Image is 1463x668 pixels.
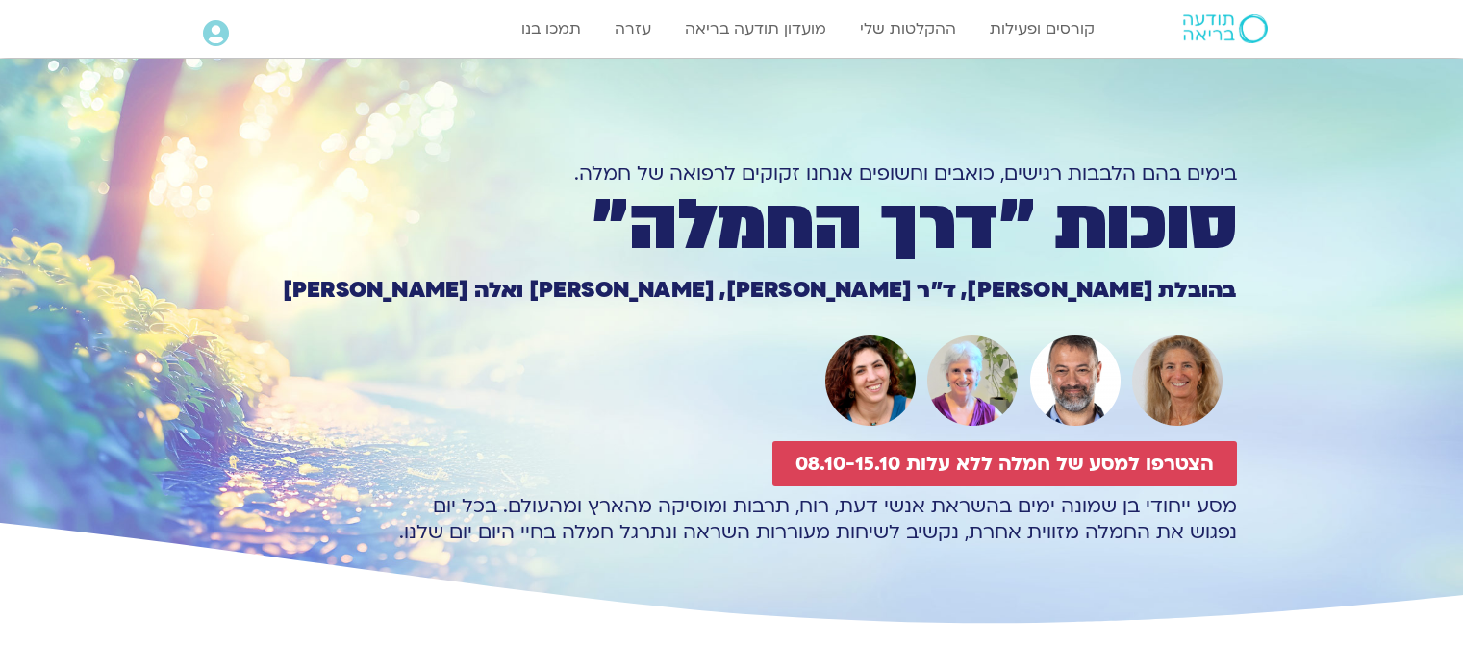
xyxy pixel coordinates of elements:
p: מסע ייחודי בן שמונה ימים בהשראת אנשי דעת, רוח, תרבות ומוסיקה מהארץ ומהעולם. בכל יום נפגוש את החמל... [227,493,1237,545]
a: קורסים ופעילות [980,11,1104,47]
a: ההקלטות שלי [850,11,966,47]
h1: סוכות ״דרך החמלה״ [227,193,1237,259]
a: עזרה [605,11,661,47]
h1: בימים בהם הלבבות רגישים, כואבים וחשופים אנחנו זקוקים לרפואה של חמלה. [227,161,1237,186]
a: הצטרפו למסע של חמלה ללא עלות 08.10-15.10 [772,441,1237,486]
a: תמכו בנו [512,11,591,47]
h1: בהובלת [PERSON_NAME], ד״ר [PERSON_NAME], [PERSON_NAME] ואלה [PERSON_NAME] [227,280,1237,301]
a: מועדון תודעה בריאה [675,11,836,47]
span: הצטרפו למסע של חמלה ללא עלות 08.10-15.10 [795,453,1214,475]
img: תודעה בריאה [1183,14,1268,43]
